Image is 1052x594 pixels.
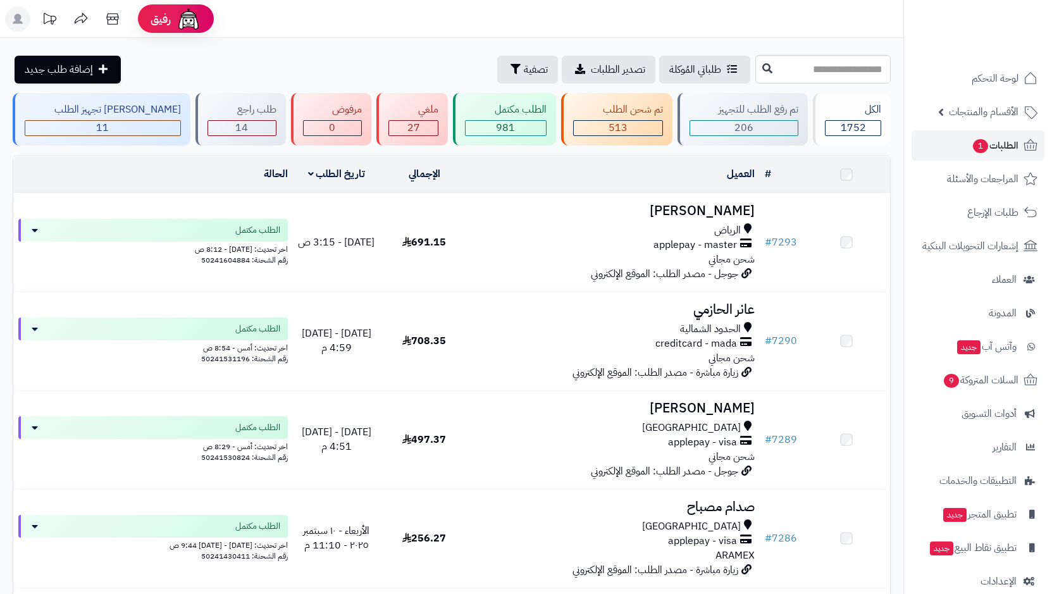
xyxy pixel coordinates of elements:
a: العملاء [912,264,1044,295]
span: الأقسام والمنتجات [949,103,1018,121]
span: [DATE] - 3:15 ص [298,235,374,250]
span: applepay - master [653,238,737,252]
span: الأربعاء - ١٠ سبتمبر ٢٠٢٥ - 11:10 م [303,523,369,553]
span: الطلب مكتمل [235,421,280,434]
span: تصدير الطلبات [591,62,645,77]
span: creditcard - mada [655,337,737,351]
span: 14 [235,120,248,135]
a: تحديثات المنصة [34,6,65,35]
a: #7289 [765,432,797,447]
a: إضافة طلب جديد [15,56,121,84]
a: المراجعات والأسئلة [912,164,1044,194]
img: ai-face.png [176,6,201,32]
span: التقارير [993,438,1017,456]
span: جديد [930,541,953,555]
a: التقارير [912,432,1044,462]
span: 0 [329,120,335,135]
span: [DATE] - [DATE] 4:51 م [302,424,371,454]
span: # [765,531,772,546]
span: 497.37 [402,432,446,447]
span: شحن مجاني [709,350,755,366]
span: 9 [944,374,960,388]
span: زيارة مباشرة - مصدر الطلب: الموقع الإلكتروني [572,365,738,380]
span: طلبات الإرجاع [967,204,1018,221]
div: تم رفع الطلب للتجهيز [690,102,799,117]
a: طلباتي المُوكلة [659,56,750,84]
span: لوحة التحكم [972,70,1018,87]
a: الطلب مكتمل 981 [450,93,559,145]
span: الطلب مكتمل [235,224,280,237]
span: جوجل - مصدر الطلب: الموقع الإلكتروني [591,266,738,282]
span: الطلب مكتمل [235,323,280,335]
span: الطلبات [972,137,1018,154]
span: applepay - visa [668,435,737,450]
a: #7290 [765,333,797,349]
span: [DATE] - [DATE] 4:59 م [302,326,371,356]
div: اخر تحديث: أمس - 8:54 ص [18,340,288,354]
span: تطبيق المتجر [942,505,1017,523]
a: تصدير الطلبات [562,56,655,84]
a: التطبيقات والخدمات [912,466,1044,496]
a: # [765,166,771,182]
span: طلباتي المُوكلة [669,62,721,77]
span: العملاء [992,271,1017,288]
a: طلبات الإرجاع [912,197,1044,228]
div: اخر تحديث: أمس - 8:29 ص [18,439,288,452]
span: رقم الشحنة: 50241430411 [201,550,288,562]
a: تطبيق نقاط البيعجديد [912,533,1044,563]
span: السلات المتروكة [943,371,1018,389]
span: المراجعات والأسئلة [947,170,1018,188]
span: المدونة [989,304,1017,322]
a: #7293 [765,235,797,250]
span: 708.35 [402,333,446,349]
span: [GEOGRAPHIC_DATA] [642,421,741,435]
a: تم رفع الطلب للتجهيز 206 [675,93,811,145]
div: اخر تحديث: [DATE] - 8:12 ص [18,242,288,255]
span: 691.15 [402,235,446,250]
a: تطبيق المتجرجديد [912,499,1044,529]
a: مرفوض 0 [288,93,374,145]
span: رفيق [151,11,171,27]
h3: [PERSON_NAME] [473,401,755,416]
span: رقم الشحنة: 50241531196 [201,353,288,364]
button: تصفية [497,56,558,84]
a: المدونة [912,298,1044,328]
span: 513 [609,120,628,135]
div: 14 [208,121,276,135]
span: 27 [407,120,420,135]
a: ملغي 27 [374,93,450,145]
a: [PERSON_NAME] تجهيز الطلب 11 [10,93,193,145]
a: طلب راجع 14 [193,93,288,145]
a: وآتس آبجديد [912,331,1044,362]
span: تصفية [524,62,548,77]
span: # [765,333,772,349]
span: زيارة مباشرة - مصدر الطلب: الموقع الإلكتروني [572,562,738,578]
a: الكل1752 [810,93,893,145]
span: جديد [957,340,981,354]
span: # [765,235,772,250]
span: إشعارات التحويلات البنكية [922,237,1018,255]
span: جوجل - مصدر الطلب: الموقع الإلكتروني [591,464,738,479]
div: 206 [690,121,798,135]
span: 1 [973,139,989,154]
span: # [765,432,772,447]
div: [PERSON_NAME] تجهيز الطلب [25,102,181,117]
span: الرياض [714,223,741,238]
span: applepay - visa [668,534,737,548]
h3: صدام مصباح [473,500,755,514]
span: إضافة طلب جديد [25,62,93,77]
div: اخر تحديث: [DATE] - [DATE] 9:44 ص [18,538,288,551]
h3: عانر الحازمي [473,302,755,317]
div: 0 [304,121,362,135]
a: العميل [727,166,755,182]
h3: [PERSON_NAME] [473,204,755,218]
div: تم شحن الطلب [573,102,663,117]
a: تاريخ الطلب [308,166,366,182]
span: رقم الشحنة: 50241604884 [201,254,288,266]
span: شحن مجاني [709,449,755,464]
div: طلب راجع [207,102,276,117]
div: 513 [574,121,662,135]
span: [GEOGRAPHIC_DATA] [642,519,741,534]
span: 256.27 [402,531,446,546]
a: الإجمالي [409,166,440,182]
